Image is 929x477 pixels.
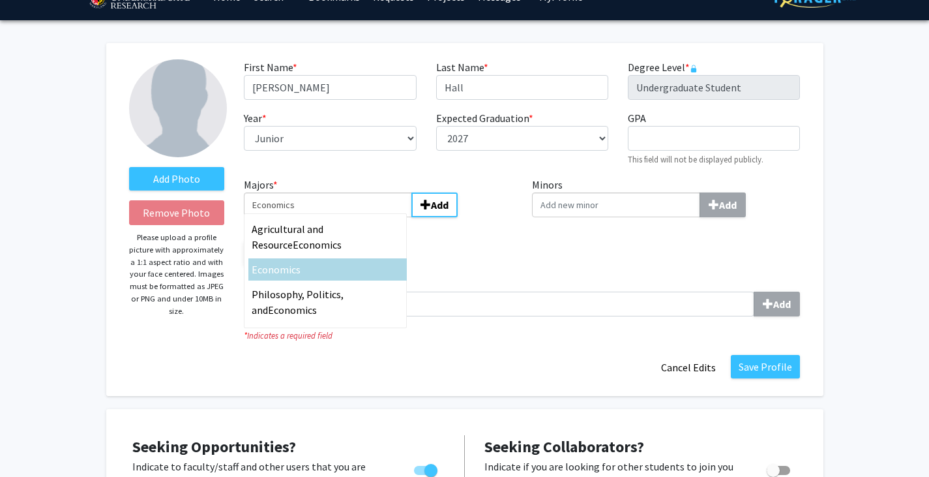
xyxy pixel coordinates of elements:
[132,437,296,457] span: Seeking Opportunities?
[252,288,344,316] span: Philosophy, Politics, and
[293,238,342,251] span: Economics
[268,303,317,316] span: Economics
[436,59,488,75] label: Last Name
[411,192,458,217] button: Majors*Agricultural and ResourceEconomicsEconomicsPhilosophy, Politics, andEconomics
[244,192,412,217] input: Majors*Agricultural and ResourceEconomicsEconomicsPhilosophy, Politics, andEconomicsAdd
[244,330,800,342] i: Indicates a required field
[244,292,754,316] input: SkillsAdd
[731,355,800,378] button: Save Profile
[129,59,227,157] img: Profile Picture
[252,223,323,251] span: Agricultural and Resource
[700,192,746,217] button: Minors
[628,154,763,164] small: This field will not be displayed publicly.
[244,177,512,217] label: Majors
[653,355,724,380] button: Cancel Edits
[628,59,698,75] label: Degree Level
[129,167,225,191] label: AddProfile Picture
[773,298,791,311] b: Add
[10,418,55,467] iframe: Chat
[532,192,700,217] input: MinorsAdd
[690,65,698,72] svg: This information is provided and automatically updated by University of Maryland and is not edita...
[754,292,800,316] button: Skills
[719,198,737,211] b: Add
[484,437,644,457] span: Seeking Collaborators?
[252,263,301,276] span: Economics
[532,177,801,217] label: Minors
[431,198,449,211] b: Add
[129,200,225,225] button: Remove Photo
[436,110,533,126] label: Expected Graduation
[129,232,225,317] p: Please upload a profile picture with approximately a 1:1 aspect ratio and with your face centered...
[244,59,297,75] label: First Name
[244,276,800,316] label: Skills
[244,110,267,126] label: Year
[628,110,646,126] label: GPA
